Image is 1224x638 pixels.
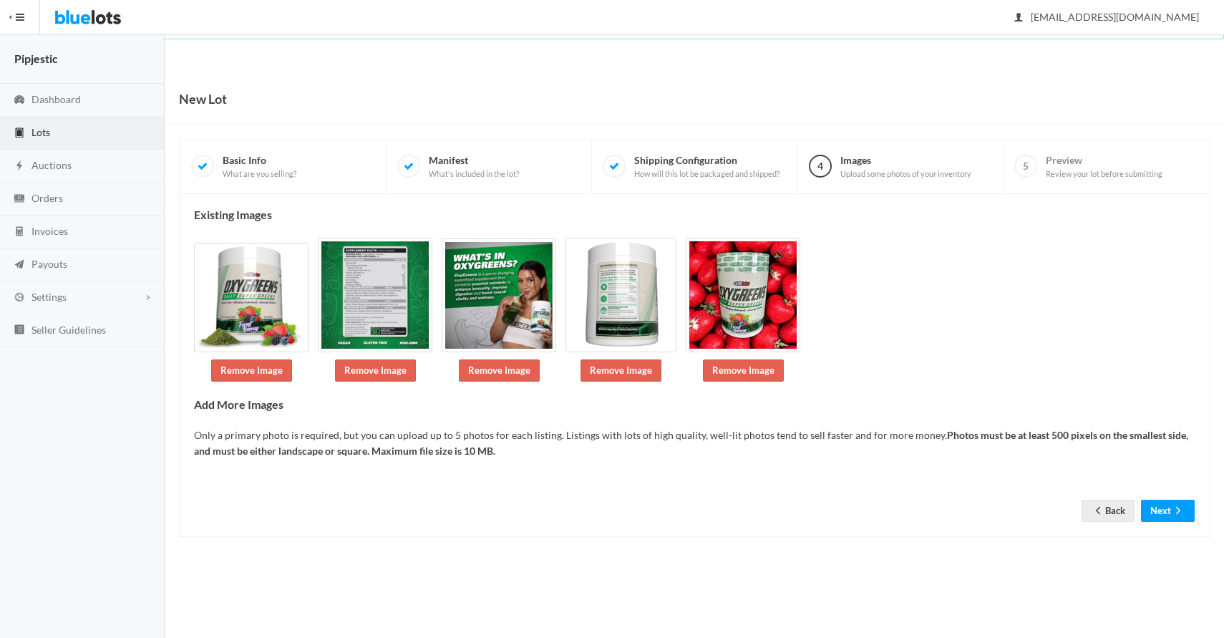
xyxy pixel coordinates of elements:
[1014,155,1037,178] span: 5
[459,359,540,382] a: Remove Image
[840,169,971,179] span: Upload some photos of your inventory
[31,192,63,204] span: Orders
[12,324,26,337] ion-icon: list box
[31,291,67,303] span: Settings
[1015,11,1199,23] span: [EMAIL_ADDRESS][DOMAIN_NAME]
[194,243,309,352] img: fc62ea05-9b7d-4c27-88dd-49e6bc9bc840-1754070501.png
[31,225,68,237] span: Invoices
[12,226,26,239] ion-icon: calculator
[12,127,26,140] ion-icon: clipboard
[429,154,519,179] span: Manifest
[1141,500,1195,522] button: Nextarrow forward
[686,238,800,352] img: c9690546-0643-41bc-9cdd-261ace5ac91a-1754070505.jpg
[31,324,106,336] span: Seller Guidelines
[1046,154,1162,179] span: Preview
[14,52,58,65] strong: Pipjestic
[1082,500,1135,522] a: arrow backBack
[223,154,296,179] span: Basic Info
[12,258,26,272] ion-icon: paper plane
[223,169,296,179] span: What are you selling?
[703,359,784,382] a: Remove Image
[12,94,26,107] ion-icon: speedometer
[581,359,661,382] a: Remove Image
[840,154,971,179] span: Images
[318,238,432,352] img: 83804d20-968c-4b41-9e9b-3395e0e3505b-1754070502.png
[12,193,26,206] ion-icon: cash
[31,258,67,270] span: Payouts
[809,155,832,178] span: 4
[634,154,779,179] span: Shipping Configuration
[179,88,227,110] h1: New Lot
[194,208,1195,221] h4: Existing Images
[12,160,26,173] ion-icon: flash
[12,291,26,305] ion-icon: cog
[1011,11,1026,25] ion-icon: person
[1171,505,1185,518] ion-icon: arrow forward
[211,359,292,382] a: Remove Image
[194,427,1195,460] p: Only a primary photo is required, but you can upload up to 5 photos for each listing. Listings wi...
[442,238,556,352] img: 3abc8977-725e-4fa1-86ae-bcaed6b70b5f-1754070503.png
[194,398,1195,411] h4: Add More Images
[634,169,779,179] span: How will this lot be packaged and shipped?
[31,126,50,138] span: Lots
[31,159,72,171] span: Auctions
[31,93,81,105] span: Dashboard
[565,238,676,352] img: c51345ad-ee4b-4b15-840e-dcc2218c3bc2-1754070504.png
[1046,169,1162,179] span: Review your lot before submitting
[1091,505,1105,518] ion-icon: arrow back
[429,169,519,179] span: What's included in the lot?
[335,359,416,382] a: Remove Image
